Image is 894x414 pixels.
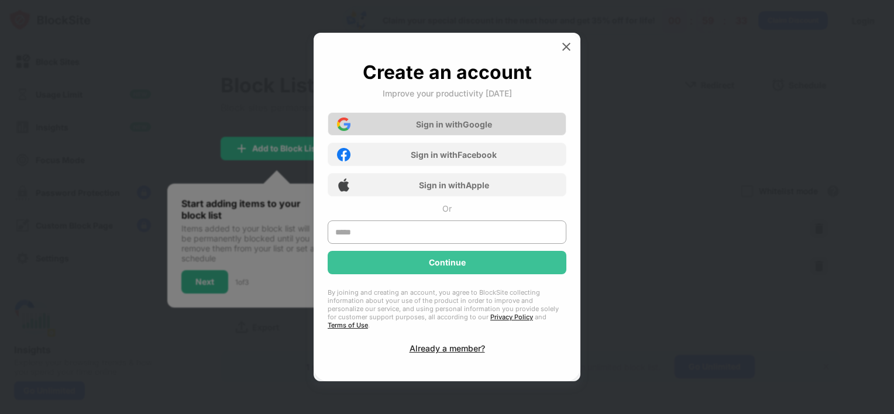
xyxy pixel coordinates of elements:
[328,321,368,329] a: Terms of Use
[328,288,566,329] div: By joining and creating an account, you agree to BlockSite collecting information about your use ...
[410,343,485,353] div: Already a member?
[442,203,452,213] div: Or
[363,61,532,84] div: Create an account
[411,150,497,160] div: Sign in with Facebook
[337,148,350,161] img: facebook-icon.png
[490,313,533,321] a: Privacy Policy
[419,180,489,190] div: Sign in with Apple
[383,88,512,98] div: Improve your productivity [DATE]
[416,119,492,129] div: Sign in with Google
[429,258,466,267] div: Continue
[337,178,350,192] img: apple-icon.png
[337,118,350,131] img: google-icon.png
